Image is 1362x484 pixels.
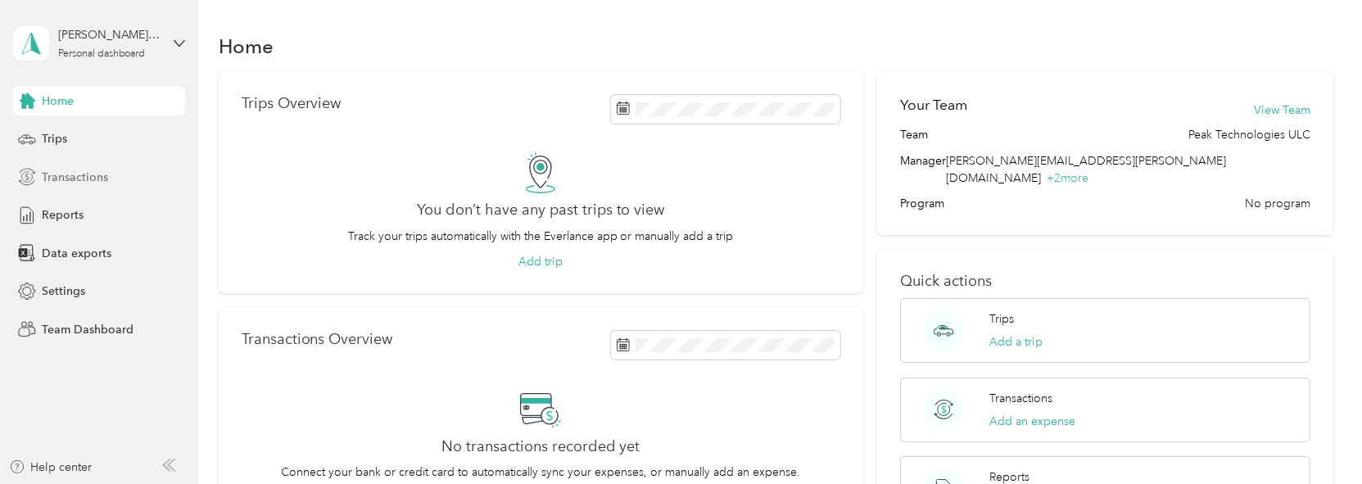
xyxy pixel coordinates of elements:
p: Quick actions [900,273,1310,290]
span: Peak Technologies ULC [1188,126,1310,143]
p: Connect your bank or credit card to automatically sync your expenses, or manually add an expense. [281,464,800,481]
span: Team [900,126,928,143]
span: Home [42,93,74,110]
p: Trips Overview [242,95,342,112]
button: Add a trip [990,333,1043,351]
span: [PERSON_NAME][EMAIL_ADDRESS][PERSON_NAME][DOMAIN_NAME] [946,154,1226,185]
h1: Home [219,38,274,55]
span: No program [1245,195,1310,212]
button: Help center [9,459,93,476]
p: Track your trips automatically with the Everlance app or manually add a trip [348,228,734,245]
p: Trips [990,310,1015,328]
p: Transactions Overview [242,331,393,348]
span: Trips [42,130,67,147]
span: + 2 more [1047,171,1088,185]
span: Settings [42,283,85,300]
button: Add an expense [990,413,1076,430]
span: Manager [900,152,946,187]
span: Program [900,195,944,212]
span: Data exports [42,245,111,262]
span: Transactions [42,169,108,186]
button: Add trip [518,253,563,270]
iframe: Everlance-gr Chat Button Frame [1270,392,1362,484]
h2: No transactions recorded yet [441,438,640,455]
h2: Your Team [900,95,967,115]
button: View Team [1254,102,1310,119]
div: Personal dashboard [58,49,146,59]
p: Transactions [990,390,1053,407]
h2: You don’t have any past trips to view [417,201,665,219]
div: [PERSON_NAME][EMAIL_ADDRESS][PERSON_NAME][DOMAIN_NAME] [58,26,161,43]
span: Team Dashboard [42,321,133,338]
span: Reports [42,206,84,224]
